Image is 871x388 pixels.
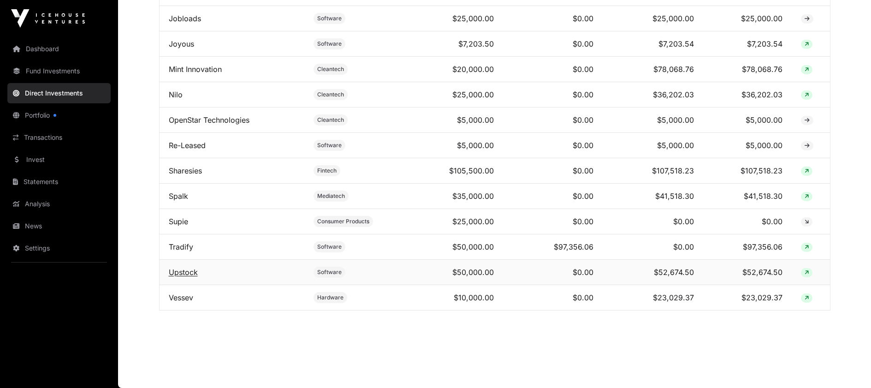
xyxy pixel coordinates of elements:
td: $0.00 [603,234,703,260]
span: Cleantech [317,91,344,98]
td: $78,068.76 [703,57,792,82]
td: $97,356.06 [703,234,792,260]
td: $0.00 [503,133,603,158]
td: $23,029.37 [703,285,792,310]
td: $41,518.30 [703,184,792,209]
td: $7,203.54 [603,31,703,57]
a: Invest [7,149,111,170]
a: Settings [7,238,111,258]
td: $41,518.30 [603,184,703,209]
a: Fund Investments [7,61,111,81]
iframe: Chat Widget [825,344,871,388]
td: $20,000.00 [400,57,503,82]
td: $35,000.00 [400,184,503,209]
td: $78,068.76 [603,57,703,82]
span: Hardware [317,294,344,301]
a: Vessev [169,293,193,302]
span: Mediatech [317,192,345,200]
td: $0.00 [503,184,603,209]
td: $0.00 [503,31,603,57]
span: Software [317,40,342,48]
a: Re-Leased [169,141,206,150]
td: $0.00 [603,209,703,234]
img: Icehouse Ventures Logo [11,9,85,28]
td: $0.00 [503,285,603,310]
span: Software [317,142,342,149]
td: $25,000.00 [400,6,503,31]
td: $0.00 [503,209,603,234]
td: $0.00 [503,158,603,184]
td: $5,000.00 [703,133,792,158]
td: $25,000.00 [400,209,503,234]
span: Cleantech [317,66,344,73]
td: $7,203.50 [400,31,503,57]
td: $25,000.00 [400,82,503,107]
td: $107,518.23 [703,158,792,184]
span: Consumer Products [317,218,369,225]
td: $97,356.06 [503,234,603,260]
td: $52,674.50 [703,260,792,285]
span: Software [317,243,342,251]
td: $25,000.00 [703,6,792,31]
a: Jobloads [169,14,201,23]
a: Tradify [169,242,193,251]
td: $0.00 [503,107,603,133]
a: Statements [7,172,111,192]
td: $0.00 [503,6,603,31]
a: Spalk [169,191,188,201]
a: Upstock [169,268,198,277]
td: $50,000.00 [400,260,503,285]
a: Supie [169,217,188,226]
span: Cleantech [317,116,344,124]
a: News [7,216,111,236]
a: Direct Investments [7,83,111,103]
td: $10,000.00 [400,285,503,310]
td: $52,674.50 [603,260,703,285]
td: $0.00 [703,209,792,234]
a: OpenStar Technologies [169,115,249,125]
a: Nilo [169,90,183,99]
td: $5,000.00 [603,107,703,133]
a: Dashboard [7,39,111,59]
span: Fintech [317,167,337,174]
a: Joyous [169,39,194,48]
td: $7,203.54 [703,31,792,57]
td: $23,029.37 [603,285,703,310]
a: Mint Innovation [169,65,222,74]
td: $0.00 [503,57,603,82]
td: $36,202.03 [603,82,703,107]
td: $105,500.00 [400,158,503,184]
a: Sharesies [169,166,202,175]
td: $5,000.00 [400,107,503,133]
td: $107,518.23 [603,158,703,184]
td: $25,000.00 [603,6,703,31]
td: $36,202.03 [703,82,792,107]
span: Software [317,269,342,276]
td: $5,000.00 [603,133,703,158]
td: $5,000.00 [400,133,503,158]
a: Portfolio [7,105,111,125]
td: $5,000.00 [703,107,792,133]
td: $0.00 [503,82,603,107]
span: Software [317,15,342,22]
a: Transactions [7,127,111,148]
td: $0.00 [503,260,603,285]
a: Analysis [7,194,111,214]
td: $50,000.00 [400,234,503,260]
